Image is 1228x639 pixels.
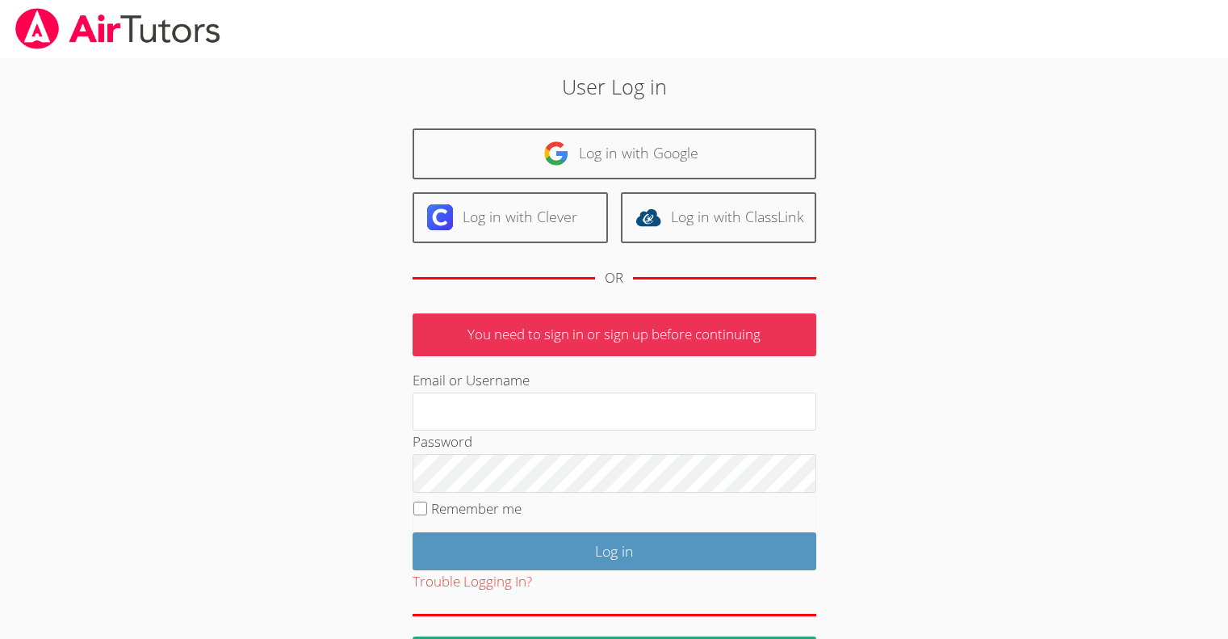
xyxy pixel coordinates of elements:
[413,532,816,570] input: Log in
[605,267,623,290] div: OR
[621,192,816,243] a: Log in with ClassLink
[413,371,530,389] label: Email or Username
[413,432,472,451] label: Password
[283,71,945,102] h2: User Log in
[413,192,608,243] a: Log in with Clever
[543,141,569,166] img: google-logo-50288ca7cdecda66e5e0955fdab243c47b7ad437acaf1139b6f446037453330a.svg
[14,8,222,49] img: airtutors_banner-c4298cdbf04f3fff15de1276eac7730deb9818008684d7c2e4769d2f7ddbe033.png
[413,313,816,356] p: You need to sign in or sign up before continuing
[635,204,661,230] img: classlink-logo-d6bb404cc1216ec64c9a2012d9dc4662098be43eaf13dc465df04b49fa7ab582.svg
[413,128,816,179] a: Log in with Google
[427,204,453,230] img: clever-logo-6eab21bc6e7a338710f1a6ff85c0baf02591cd810cc4098c63d3a4b26e2feb20.svg
[431,499,522,518] label: Remember me
[413,570,532,594] button: Trouble Logging In?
